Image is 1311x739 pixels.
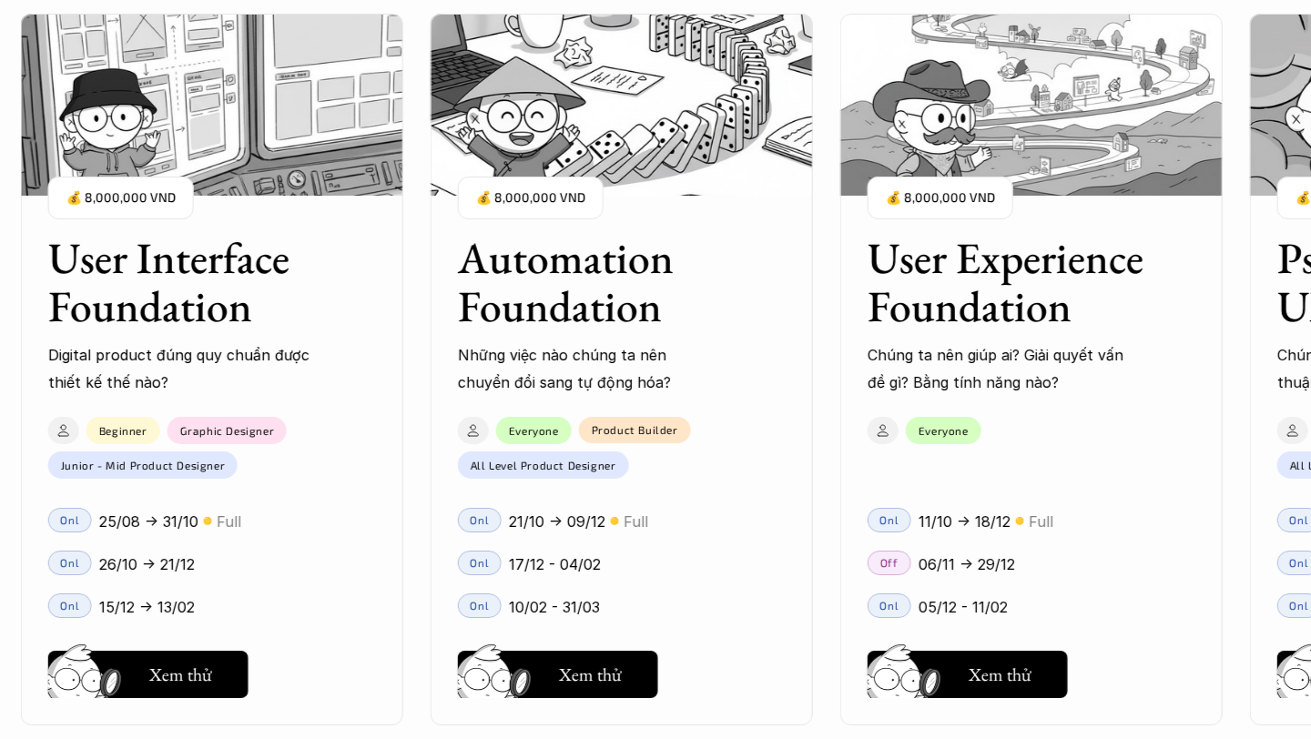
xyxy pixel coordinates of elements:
[61,459,225,471] p: Junior - Mid Product Designer
[868,651,1068,698] button: Xem thử
[99,593,195,621] p: 15/12 -> 13/02
[458,643,658,698] a: Xem thử
[217,508,241,535] p: Full
[99,508,198,535] p: 25/08 -> 31/10
[1015,514,1024,528] p: 🟡
[886,186,995,210] p: 💰 8,000,000 VND
[48,643,249,698] a: Xem thử
[509,508,605,535] p: 21/10 -> 09/12
[610,514,619,528] p: 🟡
[868,643,1068,698] a: Xem thử
[48,341,312,397] p: Digital product đúng quy chuẩn được thiết kế thế nào?
[99,551,195,578] p: 26/10 -> 21/12
[48,651,249,698] button: Xem thử
[919,424,969,437] p: Everyone
[470,599,489,612] p: Onl
[458,234,740,330] h3: Automation Foundation
[509,424,559,437] p: Everyone
[919,508,1011,535] p: 11/10 -> 18/12
[179,424,274,437] p: Graphic Designer
[1029,508,1053,535] p: Full
[470,556,489,569] p: Onl
[879,513,899,526] p: Onl
[458,341,722,397] p: Những việc nào chúng ta nên chuyển đổi sang tự động hóa?
[1289,513,1308,526] p: Onl
[591,423,677,436] p: Product Builder
[471,459,616,471] p: All Level Product Designer
[559,662,622,687] h5: Xem thử
[1289,599,1308,612] p: Onl
[969,662,1032,687] h5: Xem thử
[919,551,1015,578] p: 06/11 -> 29/12
[149,662,212,687] h5: Xem thử
[624,508,648,535] p: Full
[879,599,899,612] p: Onl
[880,556,899,569] p: Off
[476,186,585,210] p: 💰 8,000,000 VND
[1289,556,1308,569] p: Onl
[470,513,489,526] p: Onl
[868,341,1132,397] p: Chúng ta nên giúp ai? Giải quyết vấn đề gì? Bằng tính năng nào?
[919,593,1008,621] p: 05/12 - 11/02
[509,551,601,578] p: 17/12 - 04/02
[509,593,600,621] p: 10/02 - 31/03
[868,234,1150,330] h3: User Experience Foundation
[458,651,658,698] button: Xem thử
[48,234,330,330] h3: User Interface Foundation
[203,514,212,528] p: 🟡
